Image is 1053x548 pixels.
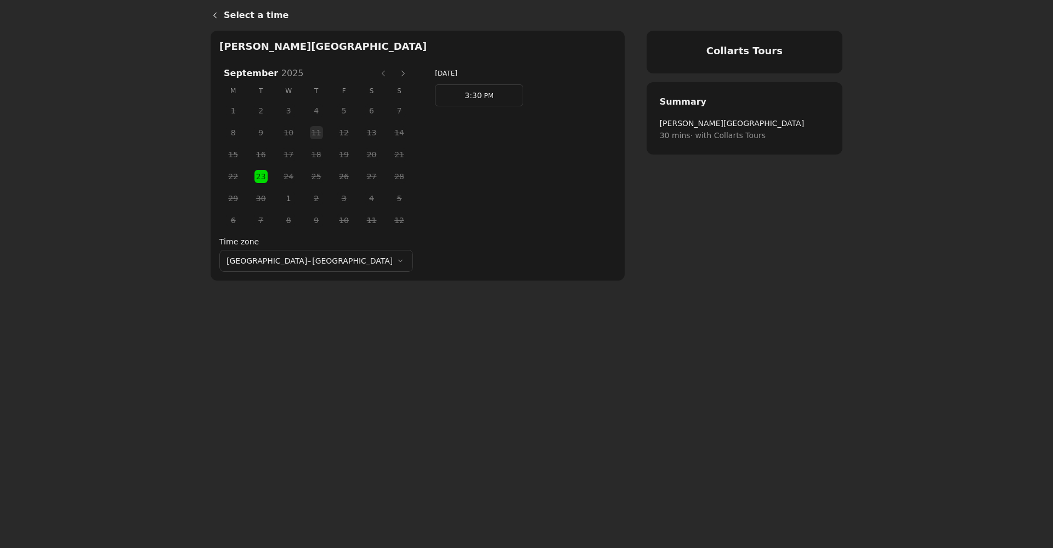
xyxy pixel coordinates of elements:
[247,82,274,100] span: T
[282,170,295,183] button: Wednesday, 24 September 2025
[365,214,378,227] button: Saturday, 11 October 2025
[225,124,241,141] span: 8
[253,124,269,141] span: 9
[660,129,829,141] span: 30 mins · with Collarts Tours
[282,148,295,161] button: Wednesday, 17 September 2025
[336,212,352,229] span: 10
[336,146,352,163] span: 19
[302,82,330,100] span: T
[391,190,407,207] span: 5
[391,102,407,119] span: 7
[393,104,406,117] button: Sunday, 7 September 2025
[253,212,269,229] span: 7
[280,190,297,207] span: 1
[391,146,407,163] span: 21
[280,146,297,163] span: 17
[282,126,295,139] button: Wednesday, 10 September 2025
[393,126,406,139] button: Sunday, 14 September 2025
[308,168,325,185] span: 25
[254,126,268,139] button: Tuesday, 9 September 2025
[253,168,269,185] span: 23
[219,67,373,80] h3: September
[254,214,268,227] button: Tuesday, 7 October 2025
[227,214,240,227] button: Monday, 6 October 2025
[337,214,350,227] button: Friday, 10 October 2025
[253,146,269,163] span: 16
[227,170,240,183] button: Monday, 22 September 2025
[225,168,241,185] span: 22
[364,190,380,207] span: 4
[394,65,412,82] button: Next month
[435,84,523,106] a: 3:30 PM
[310,126,323,139] button: Thursday, 11 September 2025
[219,250,413,272] button: [GEOGRAPHIC_DATA]–[GEOGRAPHIC_DATA]
[282,104,295,117] button: Wednesday, 3 September 2025
[393,214,406,227] button: Sunday, 12 October 2025
[308,102,325,119] span: 4
[337,148,350,161] button: Friday, 19 September 2025
[254,170,268,183] button: Tuesday, 23 September 2025 selected
[225,212,241,229] span: 6
[435,68,613,79] h3: [DATE]
[336,190,352,207] span: 3
[225,102,241,119] span: 1
[219,236,413,248] label: Time zone
[282,192,295,205] button: Wednesday, 1 October 2025
[336,102,352,119] span: 5
[375,65,392,82] button: Previous month
[254,192,268,205] button: Tuesday, 30 September 2025
[254,104,268,117] button: Tuesday, 2 September 2025
[660,44,829,58] h4: Collarts Tours
[364,212,380,229] span: 11
[202,2,224,28] a: Back
[227,148,240,161] button: Monday, 15 September 2025
[280,124,297,141] span: 10
[254,148,268,161] button: Tuesday, 16 September 2025
[337,170,350,183] button: Friday, 26 September 2025
[225,190,241,207] span: 29
[365,126,378,139] button: Saturday, 13 September 2025
[393,148,406,161] button: Sunday, 21 September 2025
[281,68,304,78] span: 2025
[337,104,350,117] button: Friday, 5 September 2025
[310,148,323,161] button: Thursday, 18 September 2025
[225,146,241,163] span: 15
[308,124,325,141] span: 11
[337,192,350,205] button: Friday, 3 October 2025
[393,170,406,183] button: Sunday, 28 September 2025
[391,168,407,185] span: 28
[364,146,380,163] span: 20
[308,212,325,229] span: 9
[391,212,407,229] span: 12
[391,124,407,141] span: 14
[660,95,829,109] h2: Summary
[310,170,323,183] button: Thursday, 25 September 2025
[280,102,297,119] span: 3
[365,192,378,205] button: Saturday, 4 October 2025
[365,170,378,183] button: Saturday, 27 September 2025
[337,126,350,139] button: Friday, 12 September 2025
[224,9,842,22] h1: Select a time
[253,190,269,207] span: 30
[364,168,380,185] span: 27
[364,102,380,119] span: 6
[253,102,269,119] span: 2
[308,146,325,163] span: 18
[308,190,325,207] span: 2
[227,192,240,205] button: Monday, 29 September 2025
[386,82,414,100] span: S
[280,212,297,229] span: 8
[336,168,352,185] span: 26
[275,82,302,100] span: W
[365,148,378,161] button: Saturday, 20 September 2025
[310,192,323,205] button: Thursday, 2 October 2025
[227,104,240,117] button: Monday, 1 September 2025
[280,168,297,185] span: 24
[282,214,295,227] button: Wednesday, 8 October 2025
[364,124,380,141] span: 13
[219,82,247,100] span: M
[336,124,352,141] span: 12
[358,82,385,100] span: S
[660,117,829,129] span: [PERSON_NAME][GEOGRAPHIC_DATA]
[365,104,378,117] button: Saturday, 6 September 2025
